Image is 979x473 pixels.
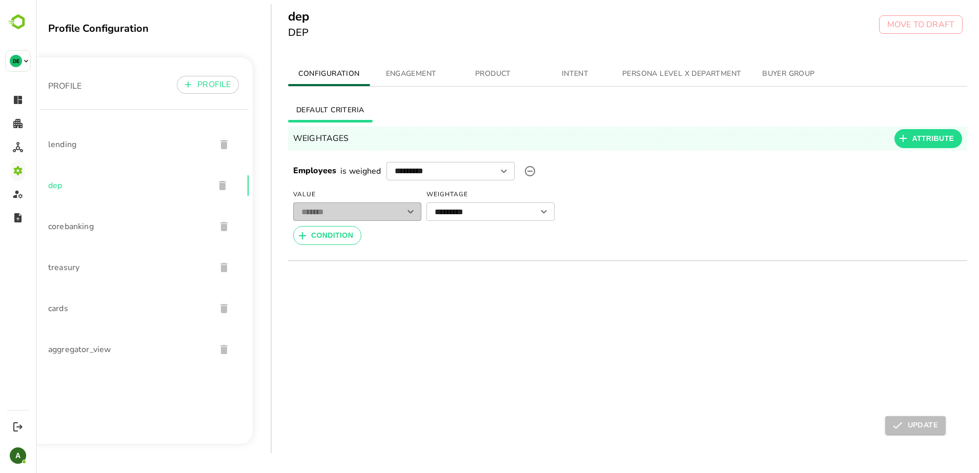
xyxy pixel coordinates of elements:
[340,68,410,80] span: ENGAGEMENT
[851,18,919,31] p: MOVE TO DRAFT
[4,329,213,370] div: aggregator_view
[11,420,25,434] button: Logout
[141,76,203,94] button: PROFILE
[161,78,195,91] p: PROFILE
[304,165,345,177] p: is weighed
[12,343,172,356] span: aggregator_view
[252,25,273,41] h6: DEP
[843,15,927,34] button: MOVE TO DRAFT
[4,124,213,165] div: lending
[504,68,574,80] span: INTENT
[257,164,300,178] h6: Employees
[849,416,910,435] button: UPDATE
[876,132,918,145] span: ATTRIBUTE
[10,447,26,464] div: A
[275,229,317,242] span: CONDITION
[12,220,172,233] span: corebanking
[252,61,931,86] div: simple tabs
[4,247,213,288] div: treasury
[12,22,217,35] div: Profile Configuration
[12,261,172,274] span: treasury
[5,12,31,32] img: BambooboxLogoMark.f1c84d78b4c51b1a7b5f700c9845e183.svg
[252,8,273,25] h5: dep
[257,226,325,245] button: CONDITION
[10,55,22,67] div: DE
[12,80,46,92] p: PROFILE
[252,98,336,122] button: DEFAULT CRITERIA
[257,131,313,146] h6: WEIGHTAGES
[12,302,172,315] span: cards
[718,68,787,80] span: BUYER GROUP
[12,179,170,192] span: dep
[391,187,519,203] span: Weightage
[4,288,213,329] div: cards
[252,98,931,122] div: basic tabs example
[422,68,492,80] span: PRODUCT
[258,68,328,80] span: CONFIGURATION
[461,164,475,178] button: Open
[859,129,926,148] button: ATTRIBUTE
[257,187,385,203] span: Value
[12,138,172,151] span: lending
[586,68,705,80] span: PERSONA LEVEL X DEPARTMENT
[4,206,213,247] div: corebanking
[4,165,213,206] div: dep
[501,204,515,219] button: Open
[484,161,504,181] label: upload picture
